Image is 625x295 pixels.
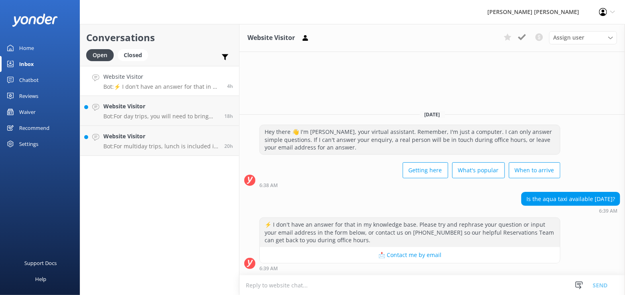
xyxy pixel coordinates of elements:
[227,83,233,90] span: Sep 25 2025 06:39am (UTC +12:00) Pacific/Auckland
[118,49,148,61] div: Closed
[19,104,36,120] div: Waiver
[19,88,38,104] div: Reviews
[118,50,152,59] a: Closed
[103,113,218,120] p: Bot: For day trips, you will need to bring your own food or order a picnic lunch with us the day ...
[103,72,221,81] h4: Website Visitor
[521,208,620,213] div: Sep 25 2025 06:39am (UTC +12:00) Pacific/Auckland
[553,33,584,42] span: Assign user
[80,126,239,156] a: Website VisitorBot:For multiday trips, lunch is included if you're staying at our beachfront lodg...
[19,72,39,88] div: Chatbot
[25,255,57,271] div: Support Docs
[19,120,49,136] div: Recommend
[86,50,118,59] a: Open
[549,31,617,44] div: Assign User
[19,40,34,56] div: Home
[259,183,278,188] strong: 6:38 AM
[259,266,278,271] strong: 6:39 AM
[103,102,218,111] h4: Website Visitor
[260,218,560,247] div: ⚡ I don't have an answer for that in my knowledge base. Please try and rephrase your question or ...
[103,132,218,141] h4: Website Visitor
[224,143,233,149] span: Sep 24 2025 02:36pm (UTC +12:00) Pacific/Auckland
[19,56,34,72] div: Inbox
[224,113,233,120] span: Sep 24 2025 04:16pm (UTC +12:00) Pacific/Auckland
[403,162,448,178] button: Getting here
[86,30,233,45] h2: Conversations
[420,111,445,118] span: [DATE]
[103,83,221,90] p: Bot: ⚡ I don't have an answer for that in my knowledge base. Please try and rephrase your questio...
[35,271,46,287] div: Help
[599,209,617,213] strong: 6:39 AM
[19,136,38,152] div: Settings
[86,49,114,61] div: Open
[260,125,560,154] div: Hey there 👋 I'm [PERSON_NAME], your virtual assistant. Remember, I'm just a computer. I can only ...
[522,192,620,206] div: Is the aqua taxi available [DATE]?
[259,265,560,271] div: Sep 25 2025 06:39am (UTC +12:00) Pacific/Auckland
[247,33,295,43] h3: Website Visitor
[452,162,505,178] button: What's popular
[103,143,218,150] p: Bot: For multiday trips, lunch is included if you're staying at our beachfront lodges. For day tr...
[80,66,239,96] a: Website VisitorBot:⚡ I don't have an answer for that in my knowledge base. Please try and rephras...
[259,182,560,188] div: Sep 25 2025 06:38am (UTC +12:00) Pacific/Auckland
[12,14,58,27] img: yonder-white-logo.png
[509,162,560,178] button: When to arrive
[260,247,560,263] button: 📩 Contact me by email
[80,96,239,126] a: Website VisitorBot:For day trips, you will need to bring your own food or order a picnic lunch wi...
